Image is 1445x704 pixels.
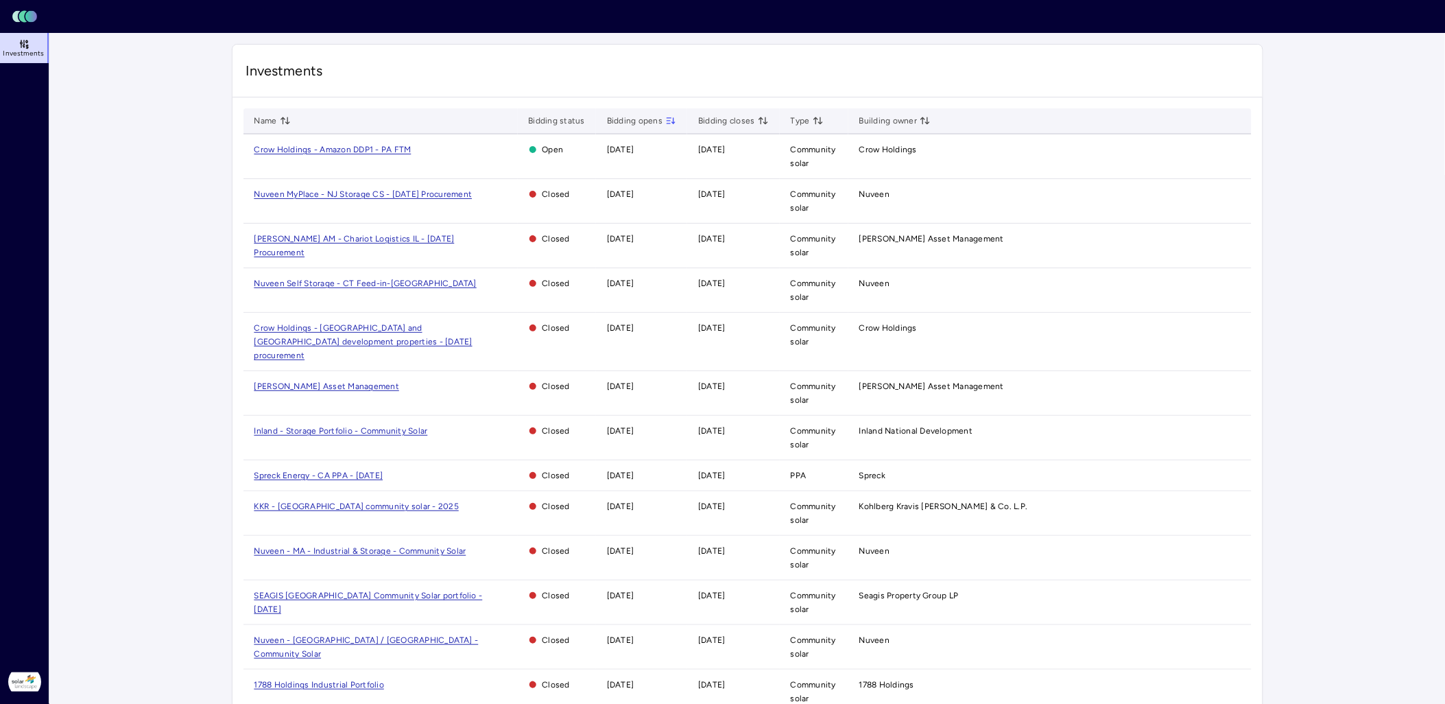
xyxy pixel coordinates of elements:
td: Crow Holdings [848,134,1252,179]
time: [DATE] [698,680,726,690]
td: Community solar [780,371,848,416]
td: Nuveen [848,536,1252,580]
span: Closed [529,589,586,602]
span: Nuveen - MA - Industrial & Storage - Community Solar [254,546,466,556]
td: Crow Holdings [848,313,1252,371]
td: Community solar [780,224,848,268]
time: [DATE] [607,323,634,333]
td: Community solar [780,580,848,625]
time: [DATE] [607,426,634,436]
time: [DATE] [607,471,634,480]
time: [DATE] [698,323,726,333]
td: PPA [780,460,848,491]
time: [DATE] [698,382,726,391]
time: [DATE] [698,546,726,556]
span: Closed [529,424,586,438]
a: [PERSON_NAME] Asset Management [254,382,400,391]
td: Community solar [780,416,848,460]
button: toggle sorting [280,115,291,126]
time: [DATE] [698,426,726,436]
button: toggle sorting [665,115,676,126]
button: toggle sorting [920,115,931,126]
span: Bidding status [529,114,586,128]
span: Building owner [859,114,931,128]
time: [DATE] [698,279,726,288]
a: Inland - Storage Portfolio - Community Solar [254,426,428,436]
time: [DATE] [698,234,726,244]
span: Type [791,114,824,128]
span: Closed [529,379,586,393]
span: Closed [529,321,586,335]
td: [PERSON_NAME] Asset Management [848,371,1252,416]
td: Inland National Development [848,416,1252,460]
td: Community solar [780,536,848,580]
time: [DATE] [607,279,634,288]
time: [DATE] [607,546,634,556]
a: KKR - [GEOGRAPHIC_DATA] community solar - 2025 [254,502,459,511]
td: Seagis Property Group LP [848,580,1252,625]
td: Spreck [848,460,1252,491]
button: toggle sorting [758,115,769,126]
span: Open [529,143,586,156]
time: [DATE] [607,680,634,690]
a: 1788 Holdings Industrial Portfolio [254,680,385,690]
button: toggle sorting [813,115,824,126]
time: [DATE] [698,591,726,600]
a: Nuveen - [GEOGRAPHIC_DATA] / [GEOGRAPHIC_DATA] - Community Solar [254,635,479,659]
td: Kohlberg Kravis [PERSON_NAME] & Co. L.P. [848,491,1252,536]
a: [PERSON_NAME] AM - Chariot Logistics IL - [DATE] Procurement [254,234,455,257]
time: [DATE] [607,591,634,600]
span: Closed [529,469,586,482]
span: Closed [529,633,586,647]
a: Spreck Energy - CA PPA - [DATE] [254,471,383,480]
td: Community solar [780,179,848,224]
td: Nuveen [848,179,1252,224]
a: Crow Holdings - Amazon DDP1 - PA FTM [254,145,411,154]
td: Nuveen [848,625,1252,670]
time: [DATE] [698,635,726,645]
td: Nuveen [848,268,1252,313]
time: [DATE] [698,471,726,480]
time: [DATE] [607,234,634,244]
span: Closed [529,678,586,692]
span: Bidding closes [698,114,769,128]
time: [DATE] [698,145,726,154]
td: Community solar [780,625,848,670]
span: Closed [529,232,586,246]
time: [DATE] [607,145,634,154]
span: Closed [529,187,586,201]
time: [DATE] [698,189,726,199]
a: SEAGIS [GEOGRAPHIC_DATA] Community Solar portfolio - [DATE] [254,591,483,614]
span: Closed [529,544,586,558]
td: Community solar [780,134,848,179]
span: Name [254,114,291,128]
td: Community solar [780,268,848,313]
img: Solar Landscape [8,666,41,699]
span: Bidding opens [607,114,676,128]
a: Nuveen MyPlace - NJ Storage CS - [DATE] Procurement [254,189,473,199]
a: Crow Holdings - [GEOGRAPHIC_DATA] and [GEOGRAPHIC_DATA] development properties - [DATE] procurement [254,323,473,360]
time: [DATE] [607,382,634,391]
td: Community solar [780,313,848,371]
time: [DATE] [698,502,726,511]
span: Closed [529,277,586,290]
time: [DATE] [607,635,634,645]
span: Investments [246,61,1249,80]
time: [DATE] [607,189,634,199]
span: Closed [529,500,586,513]
td: Community solar [780,491,848,536]
a: Nuveen Self Storage - CT Feed-in-[GEOGRAPHIC_DATA] [254,279,477,288]
span: Investments [3,49,44,58]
